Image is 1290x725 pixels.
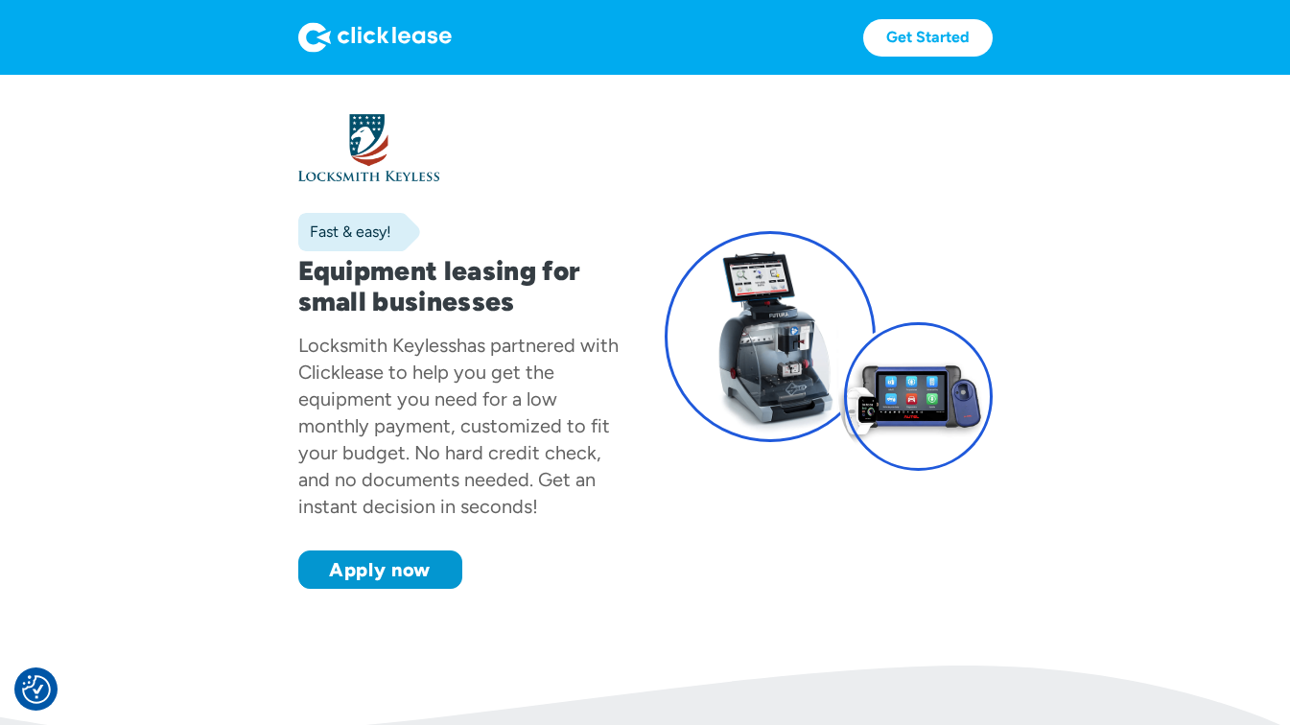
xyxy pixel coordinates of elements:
[298,334,619,518] div: has partnered with Clicklease to help you get the equipment you need for a low monthly payment, c...
[22,675,51,704] button: Consent Preferences
[863,19,993,57] a: Get Started
[298,255,626,316] h1: Equipment leasing for small businesses
[298,550,462,589] a: Apply now
[298,222,391,242] div: Fast & easy!
[298,22,452,53] img: Logo
[298,334,457,357] div: Locksmith Keyless
[22,675,51,704] img: Revisit consent button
